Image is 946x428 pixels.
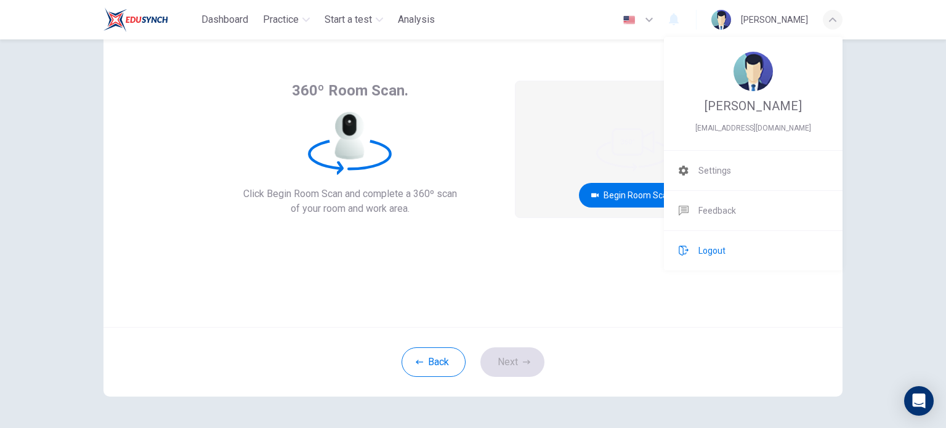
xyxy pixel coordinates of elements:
[904,386,934,416] div: Open Intercom Messenger
[679,121,828,135] span: kattthada@gmail.com
[698,243,726,258] span: Logout
[664,151,843,190] a: Settings
[734,52,773,91] img: Profile picture
[698,203,736,218] span: Feedback
[705,99,802,113] span: [PERSON_NAME]
[698,163,731,178] span: Settings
